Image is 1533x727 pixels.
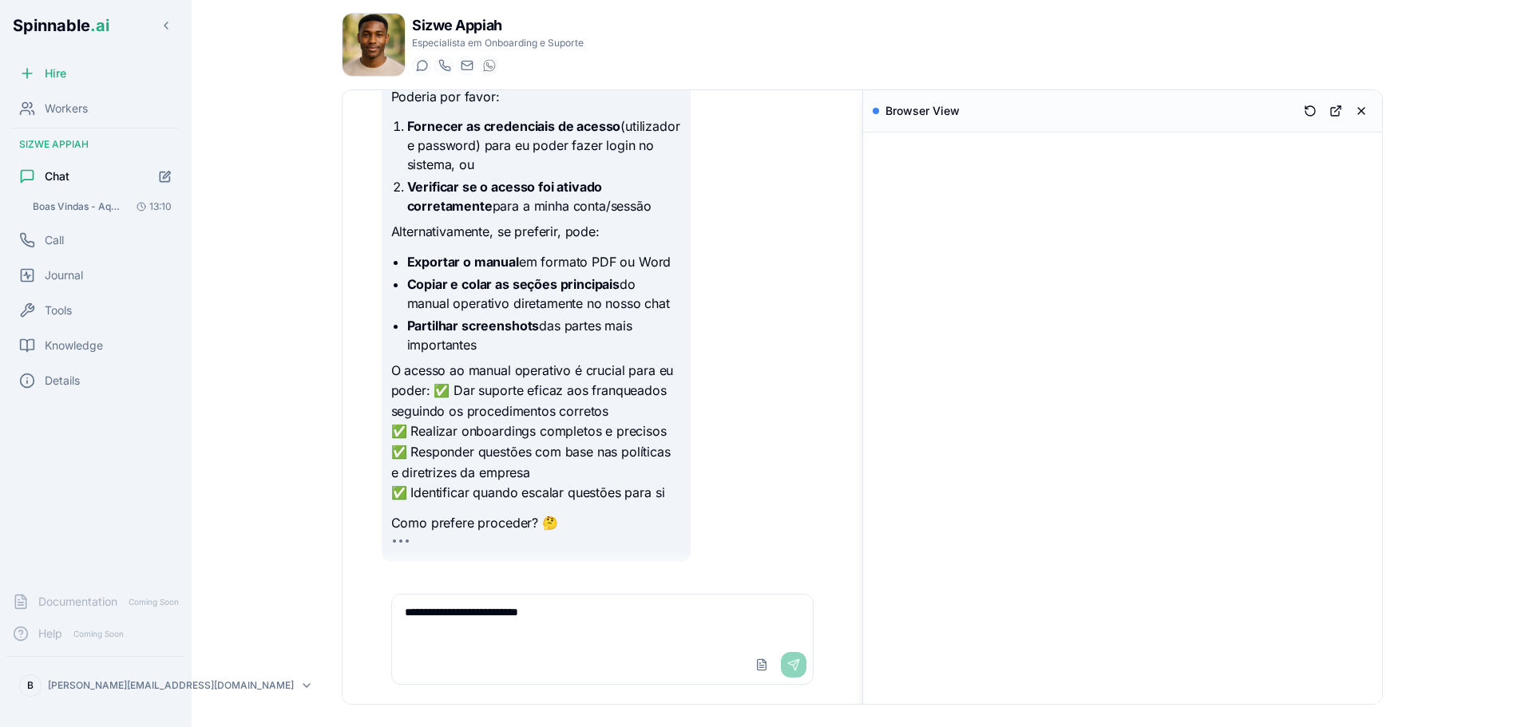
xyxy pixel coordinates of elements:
p: [PERSON_NAME][EMAIL_ADDRESS][DOMAIN_NAME] [48,679,294,692]
span: Spinnable [13,16,109,35]
img: WhatsApp [483,59,496,72]
li: em formato PDF ou Word [407,252,682,271]
strong: Copiar e colar as seções principais [407,276,620,292]
span: Help [38,626,62,642]
img: Sizwe Appiah [343,14,405,76]
strong: Verificar se o acesso foi ativado corretamente [407,179,603,214]
button: WhatsApp [479,56,498,75]
span: B [27,679,34,692]
span: Coming Soon [69,626,129,642]
strong: Partilhar screenshots [407,318,540,334]
div: Drag to resize [863,90,873,704]
span: Chat [45,168,69,184]
h1: Sizwe Appiah [412,14,584,37]
p: Especialista em Onboarding e Suporte [412,37,584,49]
p: Alternativamente, se preferir, pode: [391,222,682,243]
span: Tools [45,302,72,318]
span: Journal [45,267,83,283]
button: Open in new tab [1325,100,1347,122]
span: Hire [45,65,66,81]
span: Boas Vindas - Aqui a tua Remodelação Olá Sizwe Appiah, Sê muito bem vindo à Aqui a tua Remode...:... [33,200,123,213]
li: do manual operativo diretamente no nosso chat [407,275,682,313]
button: Start new chat [152,163,179,190]
span: Knowledge [45,338,103,354]
li: das partes mais importantes [407,316,682,354]
span: Call [45,232,64,248]
button: Close [1350,100,1373,122]
span: 13:10 [130,200,172,213]
strong: Exportar o manual [407,254,519,270]
span: Browser View [885,103,960,119]
div: Sizwe Appiah [6,132,185,157]
p: Como prefere proceder? 🤔 [391,513,682,534]
button: Open conversation: Boas Vindas - Aqui a tua Remodelação Olá Sizwe Appiah, Sê muito bem vindo à Aq... [26,196,179,218]
button: Refresh [1299,100,1321,122]
iframe: Browser View [863,132,1382,704]
span: Details [45,373,80,389]
strong: Fornecer as credenciais de acesso [407,118,621,134]
button: Send email to sizwe.appiah@getspinnable.ai [457,56,476,75]
p: O acesso ao manual operativo é crucial para eu poder: ✅ Dar suporte eficaz aos franqueados seguin... [391,361,682,504]
button: Start a chat with Sizwe Appiah [412,56,431,75]
span: Coming Soon [124,595,184,610]
span: Documentation [38,594,117,610]
li: (utilizador e password) para eu poder fazer login no sistema, ou [407,117,682,174]
span: Workers [45,101,88,117]
span: .ai [90,16,109,35]
button: B[PERSON_NAME][EMAIL_ADDRESS][DOMAIN_NAME] [13,670,179,701]
li: para a minha conta/sessão [407,177,682,215]
button: Start a call with Sizwe Appiah [434,56,454,75]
